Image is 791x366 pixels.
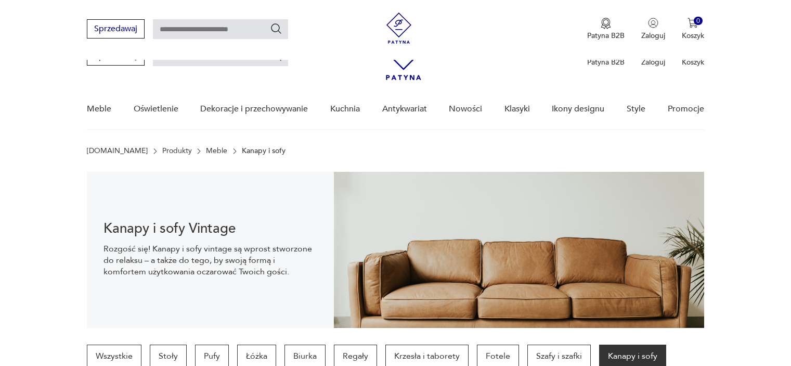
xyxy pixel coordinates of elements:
a: Sprzedawaj [87,26,145,33]
a: Oświetlenie [134,89,178,129]
p: Patyna B2B [587,57,625,67]
a: Promocje [668,89,704,129]
a: Klasyki [504,89,530,129]
p: Zaloguj [641,31,665,41]
a: Meble [206,147,227,155]
a: Sprzedawaj [87,53,145,60]
a: Dekoracje i przechowywanie [200,89,308,129]
h1: Kanapy i sofy Vintage [103,222,317,235]
p: Kanapy i sofy [242,147,286,155]
a: Antykwariat [382,89,427,129]
img: Ikona koszyka [688,18,698,28]
p: Patyna B2B [587,31,625,41]
button: Sprzedawaj [87,19,145,39]
a: Produkty [162,147,192,155]
p: Koszyk [682,31,704,41]
p: Rozgość się! Kanapy i sofy vintage są wprost stworzone do relaksu – a także do tego, by swoją for... [103,243,317,277]
p: Zaloguj [641,57,665,67]
button: Patyna B2B [587,18,625,41]
a: Ikony designu [552,89,604,129]
img: 4dcd11543b3b691785adeaf032051535.jpg [334,172,704,328]
a: Kuchnia [330,89,360,129]
img: Ikona medalu [601,18,611,29]
button: 0Koszyk [682,18,704,41]
a: Style [627,89,645,129]
div: 0 [694,17,703,26]
a: Meble [87,89,111,129]
a: Ikona medaluPatyna B2B [587,18,625,41]
a: Nowości [449,89,482,129]
p: Koszyk [682,57,704,67]
img: Patyna - sklep z meblami i dekoracjami vintage [383,12,414,44]
img: Ikonka użytkownika [648,18,658,28]
a: [DOMAIN_NAME] [87,147,148,155]
button: Szukaj [270,22,282,35]
button: Zaloguj [641,18,665,41]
